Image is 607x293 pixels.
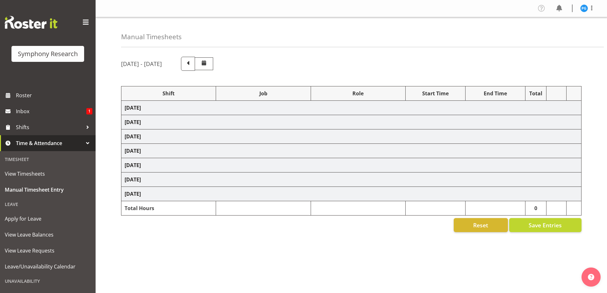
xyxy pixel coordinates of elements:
[16,91,92,100] span: Roster
[529,90,543,97] div: Total
[121,129,582,144] td: [DATE]
[121,158,582,172] td: [DATE]
[5,230,91,239] span: View Leave Balances
[2,275,94,288] div: Unavailability
[125,90,213,97] div: Shift
[121,115,582,129] td: [DATE]
[529,221,562,229] span: Save Entries
[5,185,91,194] span: Manual Timesheet Entry
[5,214,91,223] span: Apply for Leave
[121,144,582,158] td: [DATE]
[18,49,78,59] div: Symphony Research
[2,259,94,275] a: Leave/Unavailability Calendar
[16,106,86,116] span: Inbox
[16,122,83,132] span: Shifts
[409,90,462,97] div: Start Time
[5,16,57,29] img: Rosterit website logo
[2,198,94,211] div: Leave
[121,172,582,187] td: [DATE]
[121,60,162,67] h5: [DATE] - [DATE]
[469,90,522,97] div: End Time
[121,101,582,115] td: [DATE]
[314,90,402,97] div: Role
[86,108,92,114] span: 1
[509,218,582,232] button: Save Entries
[5,169,91,179] span: View Timesheets
[2,227,94,243] a: View Leave Balances
[2,211,94,227] a: Apply for Leave
[2,153,94,166] div: Timesheet
[2,182,94,198] a: Manual Timesheet Entry
[473,221,488,229] span: Reset
[16,138,83,148] span: Time & Attendance
[525,201,546,216] td: 0
[5,246,91,255] span: View Leave Requests
[121,201,216,216] td: Total Hours
[454,218,508,232] button: Reset
[121,187,582,201] td: [DATE]
[588,274,594,280] img: help-xxl-2.png
[2,166,94,182] a: View Timesheets
[121,33,182,40] h4: Manual Timesheets
[5,262,91,271] span: Leave/Unavailability Calendar
[219,90,307,97] div: Job
[2,243,94,259] a: View Leave Requests
[580,4,588,12] img: patricia-gilmour9541.jpg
